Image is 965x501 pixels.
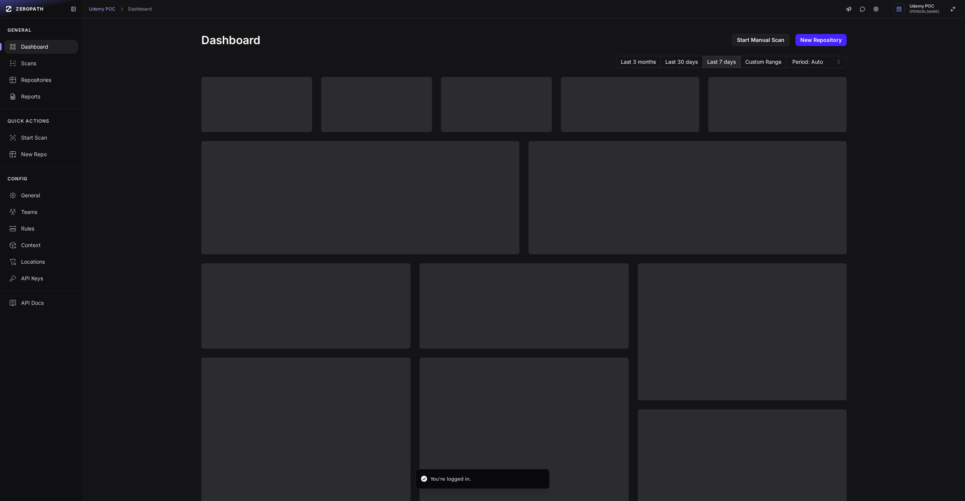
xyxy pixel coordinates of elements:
div: Dashboard [9,43,74,51]
div: Rules [9,225,74,232]
button: Custom Range [741,56,786,68]
svg: caret sort, [836,59,842,65]
div: New Repo [9,151,74,158]
div: API Keys [9,275,74,282]
a: Start Manual Scan [732,34,789,46]
div: You're logged in. [430,475,471,483]
nav: breadcrumb [89,6,152,12]
span: Period: Auto [792,58,823,66]
div: Start Scan [9,134,74,141]
span: Udemy POC [910,4,939,8]
div: Context [9,241,74,249]
button: Last 30 days [661,56,703,68]
button: Last 3 months [616,56,661,68]
div: API Docs [9,299,74,307]
p: GENERAL [8,27,32,33]
a: Udemy POC [89,6,115,12]
a: New Repository [795,34,847,46]
div: Locations [9,258,74,266]
svg: chevron right, [119,6,124,12]
p: QUICK ACTIONS [8,118,50,124]
h1: Dashboard [201,33,260,47]
a: Dashboard [128,6,152,12]
div: Scans [9,60,74,67]
p: CONFIG [8,176,28,182]
button: Last 7 days [703,56,741,68]
div: Teams [9,208,74,216]
div: Repositories [9,76,74,84]
div: General [9,192,74,199]
div: Reports [9,93,74,100]
span: ZEROPATH [16,6,44,12]
span: [PERSON_NAME] [910,10,939,14]
a: ZEROPATH [3,3,64,15]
